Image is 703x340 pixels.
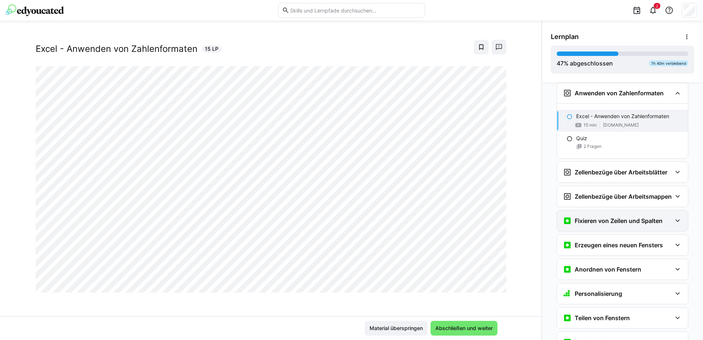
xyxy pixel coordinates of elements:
[205,45,218,53] span: 15 LP
[368,325,424,332] span: Material überspringen
[551,33,579,41] span: Lernplan
[557,60,564,67] span: 47
[575,290,622,297] h3: Personalisierung
[365,321,428,336] button: Material überspringen
[575,241,663,249] h3: Erzeugen eines neuen Fensters
[603,122,639,128] span: [DOMAIN_NAME]
[557,59,613,68] div: % abgeschlossen
[649,60,688,66] div: 7h 40m verbleibend
[575,89,664,97] h3: Anwenden von Zahlenformaten
[656,4,658,8] span: 2
[36,43,197,54] h2: Excel - Anwenden von Zahlenformaten
[575,314,630,322] h3: Teilen von Fenstern
[289,7,421,14] input: Skills und Lernpfade durchsuchen…
[431,321,497,336] button: Abschließen und weiter
[575,193,672,200] h3: Zellenbezüge über Arbeitsmappen
[576,113,669,120] p: Excel - Anwenden von Zahlenformaten
[576,135,587,142] p: Quiz
[584,122,597,128] span: 15 min
[575,217,663,224] h3: Fixieren von Zeilen und Spalten
[434,325,494,332] span: Abschließen und weiter
[575,266,641,273] h3: Anordnen von Fenstern
[575,169,667,176] h3: Zellenbezüge über Arbeitsblätter
[584,144,602,149] span: 2 Fragen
